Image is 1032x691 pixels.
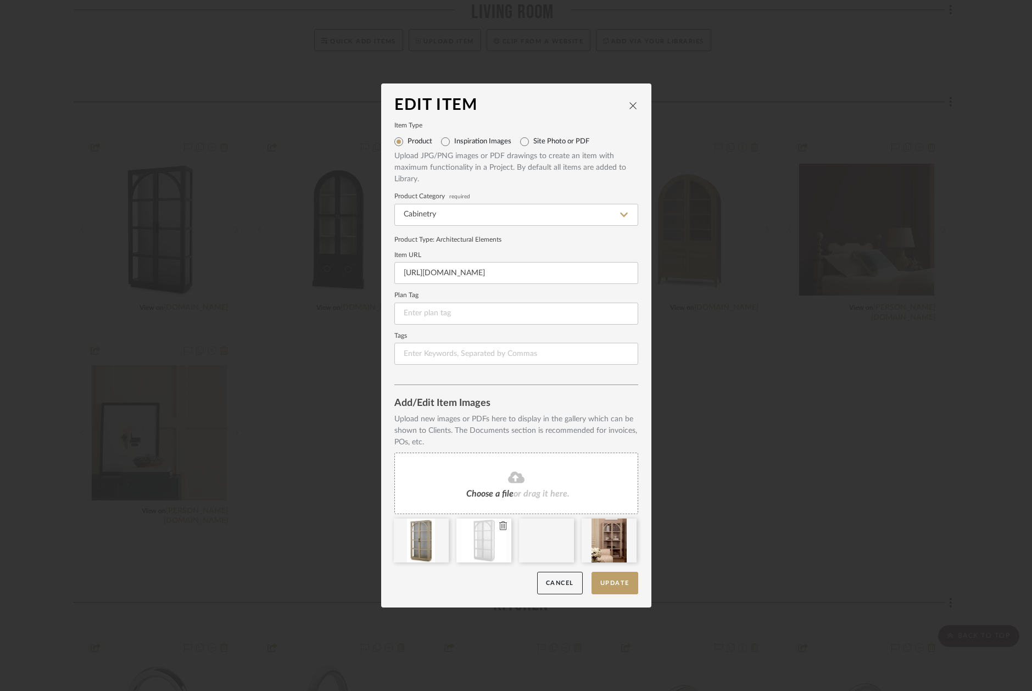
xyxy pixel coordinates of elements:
[628,101,638,110] button: close
[394,414,638,448] div: Upload new images or PDFs here to display in the gallery which can be shown to Clients. The Docum...
[514,489,570,498] span: or drag it here.
[466,489,514,498] span: Choose a file
[394,194,638,199] label: Product Category
[394,235,638,244] div: Product Type
[533,137,589,146] label: Site Photo or PDF
[394,151,638,185] div: Upload JPG/PNG images or PDF drawings to create an item with maximum functionality in a Project. ...
[394,262,638,284] input: Enter URL
[394,398,638,409] div: Add/Edit Item Images
[394,204,638,226] input: Type a category to search and select
[394,97,628,114] div: Edit Item
[433,236,501,243] span: : Architectural Elements
[454,137,511,146] label: Inspiration Images
[394,123,638,129] label: Item Type
[394,253,638,258] label: Item URL
[592,572,638,594] button: Update
[394,333,638,339] label: Tags
[394,293,638,298] label: Plan Tag
[537,572,583,594] button: Cancel
[394,133,638,151] mat-radio-group: Select item type
[394,343,638,365] input: Enter Keywords, Separated by Commas
[408,137,432,146] label: Product
[394,303,638,325] input: Enter plan tag
[449,194,470,199] span: required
